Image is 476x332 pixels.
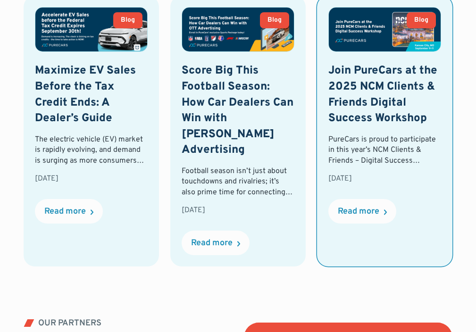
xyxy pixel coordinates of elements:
[191,239,233,248] div: Read more
[328,174,441,184] div: [DATE]
[328,134,441,166] div: PureCars is proud to participate in this year’s NCM Clients & Friends – Digital Success Workshop,...
[267,17,282,24] div: Blog
[35,174,148,184] div: [DATE]
[38,319,101,328] div: OUR PARTNERS
[182,63,294,158] h3: Score Big This Football Season: How Car Dealers Can Win with [PERSON_NAME] Advertising
[182,166,294,198] div: Football season isn’t just about touchdowns and rivalries; it’s also prime time for connecting wi...
[338,207,379,216] div: Read more
[328,63,441,126] h3: Join PureCars at the 2025 NCM Clients & Friends Digital Success Workshop
[35,63,148,126] h3: Maximize EV Sales Before the Tax Credit Ends: A Dealer’s Guide
[35,134,148,166] div: The electric vehicle (EV) market is rapidly evolving, and demand is surging as more consumers loo...
[121,17,135,24] div: Blog
[44,207,86,216] div: Read more
[182,205,294,216] div: [DATE]
[414,17,428,24] div: Blog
